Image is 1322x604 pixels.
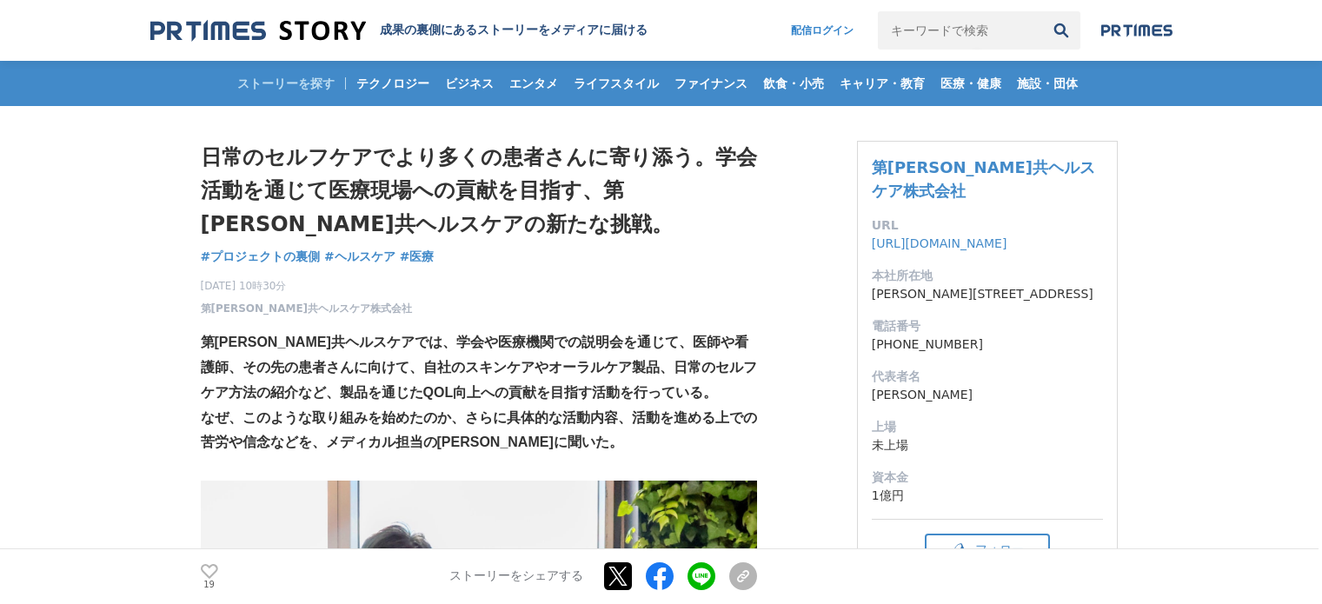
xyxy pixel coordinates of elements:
[872,216,1103,235] dt: URL
[872,468,1103,487] dt: 資本金
[668,61,754,106] a: ファイナンス
[872,386,1103,404] dd: [PERSON_NAME]
[150,19,366,43] img: 成果の裏側にあるストーリーをメディアに届ける
[774,11,871,50] a: 配信ログイン
[933,61,1008,106] a: 医療・健康
[878,11,1042,50] input: キーワードで検索
[872,158,1095,200] a: 第[PERSON_NAME]共ヘルスケア株式会社
[567,61,666,106] a: ライフスタイル
[201,278,413,294] span: [DATE] 10時30分
[349,76,436,91] span: テクノロジー
[567,76,666,91] span: ライフスタイル
[380,23,648,38] h2: 成果の裏側にあるストーリーをメディアに届ける
[201,249,321,264] span: #プロジェクトの裏側
[324,249,395,264] span: #ヘルスケア
[201,410,757,450] strong: なぜ、このような取り組みを始めたのか、さらに具体的な活動内容、活動を進める上での苦労や信念などを、メディカル担当の[PERSON_NAME]に聞いた。
[872,418,1103,436] dt: 上場
[438,61,501,106] a: ビジネス
[872,487,1103,505] dd: 1億円
[438,76,501,91] span: ビジネス
[324,248,395,266] a: #ヘルスケア
[756,76,831,91] span: 飲食・小売
[668,76,754,91] span: ファイナンス
[201,248,321,266] a: #プロジェクトの裏側
[872,317,1103,335] dt: 電話番号
[1010,61,1085,106] a: 施設・団体
[201,141,757,241] h1: 日常のセルフケアでより多くの患者さんに寄り添う。学会活動を通じて医療現場への貢献を目指す、第[PERSON_NAME]共ヘルスケアの新たな挑戦。
[872,236,1007,250] a: [URL][DOMAIN_NAME]
[872,436,1103,455] dd: 未上場
[872,335,1103,354] dd: [PHONE_NUMBER]
[449,569,583,585] p: ストーリーをシェアする
[1101,23,1173,37] img: prtimes
[400,248,435,266] a: #医療
[201,335,757,400] strong: 第[PERSON_NAME]共ヘルスケアでは、学会や医療機関での説明会を通じて、医師や看護師、その先の患者さんに向けて、自社のスキンケアやオーラルケア製品、日常のセルフケア方法の紹介など、製品を...
[872,285,1103,303] dd: [PERSON_NAME][STREET_ADDRESS]
[833,61,932,106] a: キャリア・教育
[1042,11,1080,50] button: 検索
[1010,76,1085,91] span: 施設・団体
[933,76,1008,91] span: 医療・健康
[502,61,565,106] a: エンタメ
[756,61,831,106] a: 飲食・小売
[872,267,1103,285] dt: 本社所在地
[349,61,436,106] a: テクノロジー
[400,249,435,264] span: #医療
[833,76,932,91] span: キャリア・教育
[925,534,1050,566] button: フォロー
[872,368,1103,386] dt: 代表者名
[502,76,565,91] span: エンタメ
[150,19,648,43] a: 成果の裏側にあるストーリーをメディアに届ける 成果の裏側にあるストーリーをメディアに届ける
[201,581,218,589] p: 19
[201,301,413,316] a: 第[PERSON_NAME]共ヘルスケア株式会社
